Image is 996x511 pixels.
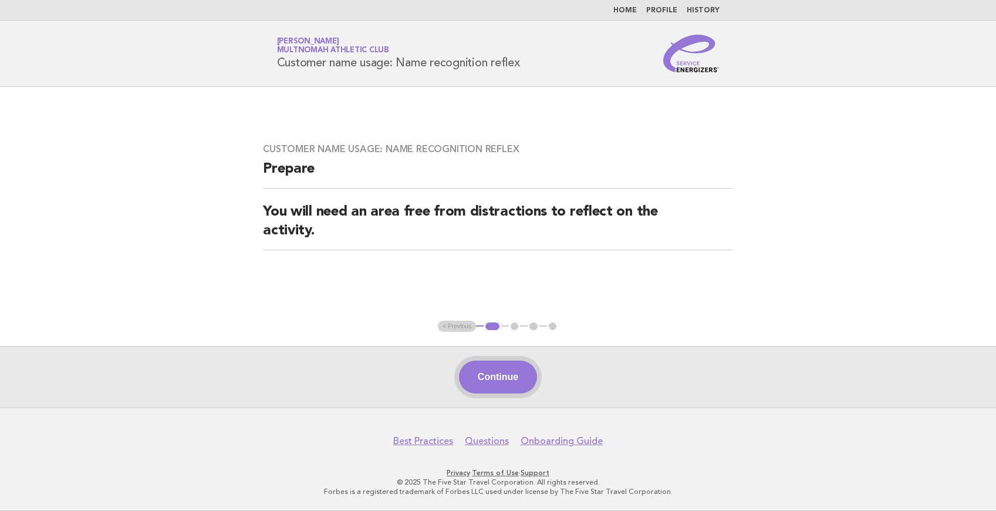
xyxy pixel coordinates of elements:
[613,7,637,14] a: Home
[447,469,470,477] a: Privacy
[459,361,537,394] button: Continue
[277,47,389,55] span: Multnomah Athletic Club
[687,7,720,14] a: History
[139,478,857,487] p: © 2025 The Five Star Travel Corporation. All rights reserved.
[277,38,389,54] a: [PERSON_NAME]Multnomah Athletic Club
[139,468,857,478] p: · ·
[521,469,549,477] a: Support
[663,35,720,72] img: Service Energizers
[465,435,509,447] a: Questions
[521,435,603,447] a: Onboarding Guide
[263,203,733,250] h2: You will need an area free from distractions to reflect on the activity.
[484,321,501,332] button: 1
[646,7,677,14] a: Profile
[472,469,519,477] a: Terms of Use
[139,487,857,496] p: Forbes is a registered trademark of Forbes LLC used under license by The Five Star Travel Corpora...
[393,435,453,447] a: Best Practices
[263,160,733,189] h2: Prepare
[263,143,733,155] h3: Customer name usage: Name recognition reflex
[277,38,520,69] h1: Customer name usage: Name recognition reflex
